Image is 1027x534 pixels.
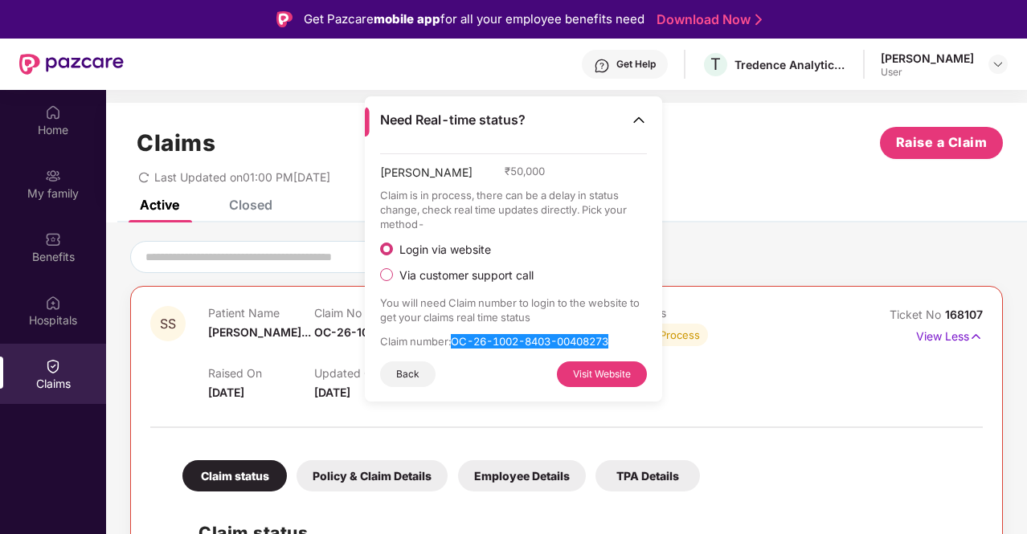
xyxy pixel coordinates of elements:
img: Logo [276,11,293,27]
a: Download Now [657,11,757,28]
span: [PERSON_NAME]... [208,325,311,339]
div: User [881,66,974,79]
span: Via customer support call [393,268,540,283]
img: Stroke [755,11,762,28]
strong: mobile app [374,11,440,26]
div: Closed [229,197,272,213]
div: Get Pazcare for all your employee benefits need [304,10,644,29]
div: Tredence Analytics Solutions Private Limited [734,57,847,72]
h1: Claims [137,129,215,157]
img: svg+xml;base64,PHN2ZyB4bWxucz0iaHR0cDovL3d3dy53My5vcmcvMjAwMC9zdmciIHdpZHRoPSIxNyIgaGVpZ2h0PSIxNy... [969,328,983,345]
span: Raise a Claim [896,132,988,153]
img: svg+xml;base64,PHN2ZyBpZD0iQ2xhaW0iIHhtbG5zPSJodHRwOi8vd3d3LnczLm9yZy8yMDAwL3N2ZyIgd2lkdGg9IjIwIi... [45,358,61,374]
p: Claim No [314,306,420,320]
p: Patient Name [208,306,314,320]
span: 168107 [945,308,983,321]
span: Login via website [393,243,497,257]
img: Toggle Icon [631,112,647,128]
p: Claim number : OC-26-1002-8403-00408273 [380,334,648,349]
div: [PERSON_NAME] [881,51,974,66]
img: svg+xml;base64,PHN2ZyBpZD0iRHJvcGRvd24tMzJ4MzIiIHhtbG5zPSJodHRwOi8vd3d3LnczLm9yZy8yMDAwL3N2ZyIgd2... [992,58,1004,71]
div: Claim status [182,460,287,491]
button: Back [380,361,436,387]
span: [PERSON_NAME] [380,164,473,188]
div: Policy & Claim Details [297,460,448,491]
div: Active [140,197,179,213]
button: Raise a Claim [880,127,1003,159]
img: svg+xml;base64,PHN2ZyBpZD0iQmVuZWZpdHMiIHhtbG5zPSJodHRwOi8vd3d3LnczLm9yZy8yMDAwL3N2ZyIgd2lkdGg9Ij... [45,231,61,247]
div: Employee Details [458,460,586,491]
p: Status [632,306,739,320]
span: redo [138,170,149,184]
div: TPA Details [595,460,700,491]
span: OC-26-1002-8... [314,325,406,339]
p: Updated On [314,366,420,380]
span: ₹ 50,000 [505,164,545,178]
span: SS [160,317,176,331]
span: [DATE] [208,385,244,399]
img: svg+xml;base64,PHN2ZyB3aWR0aD0iMjAiIGhlaWdodD0iMjAiIHZpZXdCb3g9IjAgMCAyMCAyMCIgZmlsbD0ibm9uZSIgeG... [45,168,61,184]
span: [DATE] [314,385,350,399]
p: You will need Claim number to login to the website to get your claims real time status [380,296,648,324]
img: New Pazcare Logo [19,54,124,75]
span: Ticket No [890,308,945,321]
div: In Process [649,327,700,343]
p: Raised On [208,366,314,380]
span: Need Real-time status? [380,112,526,128]
p: Claim is in process, there can be a delay in status change, check real time updates directly. Pic... [380,188,648,231]
p: View Less [916,324,983,345]
span: Last Updated on 01:00 PM[DATE] [154,170,330,184]
button: Visit Website [557,361,647,387]
span: T [710,55,721,74]
img: svg+xml;base64,PHN2ZyBpZD0iSGVscC0zMngzMiIgeG1sbnM9Imh0dHA6Ly93d3cudzMub3JnLzIwMDAvc3ZnIiB3aWR0aD... [594,58,610,74]
img: svg+xml;base64,PHN2ZyBpZD0iSG9zcGl0YWxzIiB4bWxucz0iaHR0cDovL3d3dy53My5vcmcvMjAwMC9zdmciIHdpZHRoPS... [45,295,61,311]
div: Get Help [616,58,656,71]
img: svg+xml;base64,PHN2ZyBpZD0iSG9tZSIgeG1sbnM9Imh0dHA6Ly93d3cudzMub3JnLzIwMDAvc3ZnIiB3aWR0aD0iMjAiIG... [45,104,61,120]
